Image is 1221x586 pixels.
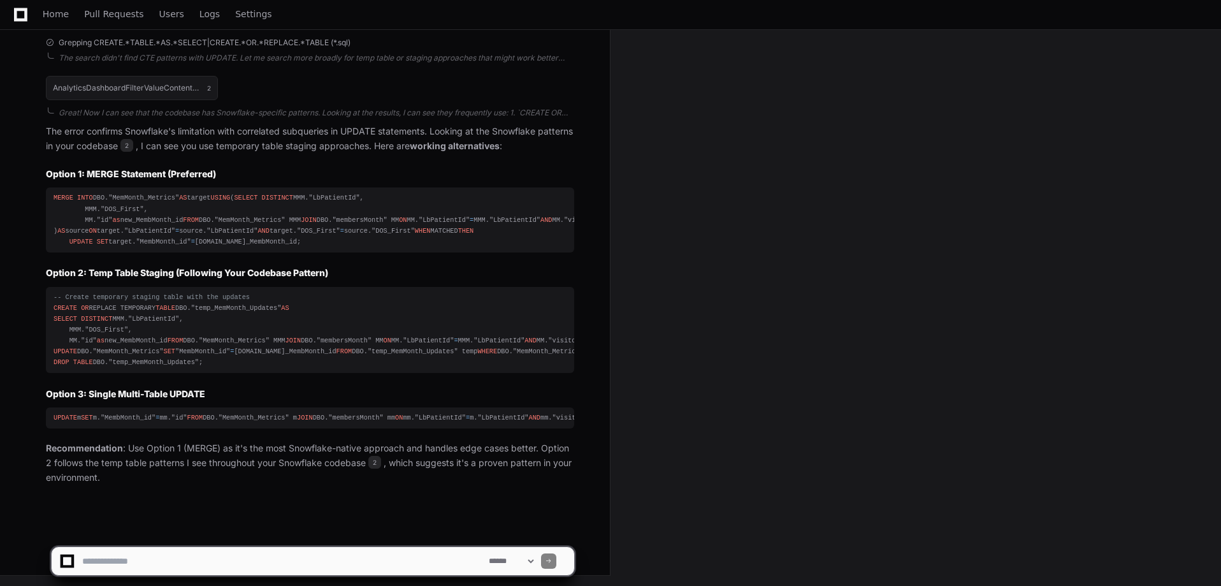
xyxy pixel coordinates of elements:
div: Great! Now I can see that the codebase has Snowflake-specific patterns. Looking at the results, I... [59,108,574,118]
span: MERGE [54,194,73,201]
span: AND [257,227,269,235]
span: AS [179,194,187,201]
span: Grepping CREATE.*TABLE.*AS.*SELECT|CREATE.*OR.*REPLACE.*TABLE (*.sql) [59,38,350,48]
span: UPDATE [69,238,93,245]
div: The search didn't find CTE patterns with UPDATE. Let me search more broadly for temp table or sta... [59,53,574,63]
div: REPLACE TEMPORARY DBO."temp_MemMonth_Updates" MMM."LbPatientId", MMM."DOS_First", MM."id" new_Mem... [54,292,567,369]
span: Home [43,10,69,18]
span: SET [81,414,92,421]
span: = [155,414,159,421]
span: Users [159,10,184,18]
span: = [454,337,458,344]
span: JOIN [285,337,301,344]
span: DROP [54,358,69,366]
span: USING [210,194,230,201]
strong: Recommendation [46,443,123,453]
span: CREATE [54,304,77,312]
span: = [230,348,234,355]
span: AND [540,216,552,224]
p: : Use Option 1 (MERGE) as it's the most Snowflake-native approach and handles edge cases better. ... [46,441,574,485]
strong: working alternatives [410,140,500,151]
span: AS [57,227,65,235]
button: AnalyticsDashboardFilterValueContent.sql2 [46,76,218,100]
span: AND [529,414,540,421]
span: AS [281,304,289,312]
span: UPDATE [54,348,77,355]
span: = [340,227,344,235]
span: = [466,414,470,421]
span: INTO [77,194,93,201]
span: TABLE [155,304,175,312]
span: FROM [183,216,199,224]
strong: Option 2: Temp Table Staging (Following Your Codebase Pattern) [46,267,328,278]
span: OR [81,304,89,312]
div: DBO."MemMonth_Metrics" target ( MMM."LbPatientId", MMM."DOS_First", MM."id" new_MembMonth_id DBO.... [54,193,567,247]
div: m m."MembMonth_id" mm."id" DBO."MemMonth_Metrics" m DBO."membersMonth" mm mm."LbPatientId" m."LbP... [54,413,567,423]
span: FROM [336,348,352,355]
span: WHERE [477,348,497,355]
span: ON [399,216,407,224]
span: SELECT [54,315,77,323]
span: as [112,216,120,224]
strong: Option 1: MERGE Statement (Preferred) [46,168,216,179]
span: ON [395,414,403,421]
strong: Option 3: Single Multi-Table UPDATE [46,388,205,399]
span: JOIN [301,216,317,224]
span: SELECT [234,194,257,201]
span: Settings [235,10,271,18]
span: = [175,227,179,235]
span: -- Create temporary staging table with the updates [54,293,250,301]
span: TABLE [73,358,93,366]
span: THEN [458,227,474,235]
span: Pull Requests [84,10,143,18]
p: The error confirms Snowflake's limitation with correlated subqueries in UPDATE statements. Lookin... [46,124,574,154]
span: = [191,238,195,245]
span: SET [164,348,175,355]
span: DISTINCT [81,315,112,323]
span: ON [384,337,391,344]
span: as [97,337,105,344]
span: SET [97,238,108,245]
span: JOIN [297,414,313,421]
span: UPDATE [54,414,77,421]
span: WHEN [415,227,431,235]
span: ON [89,227,96,235]
span: 2 [120,139,133,152]
span: Logs [199,10,220,18]
span: AND [524,337,536,344]
span: 2 [207,83,211,93]
span: FROM [187,414,203,421]
span: 2 [368,456,381,469]
span: FROM [168,337,184,344]
h1: AnalyticsDashboardFilterValueContent.sql [53,84,201,92]
span: DISTINCT [262,194,293,201]
span: = [470,216,473,224]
